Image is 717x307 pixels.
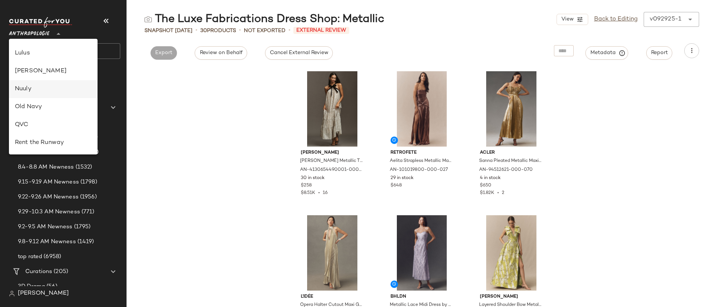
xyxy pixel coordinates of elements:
[18,193,79,201] span: 9.22-9.26 AM Newness
[9,17,72,28] img: cfy_white_logo.C9jOOHJF.svg
[270,50,328,56] span: Cancel External Review
[73,223,91,231] span: (1795)
[9,25,50,39] span: Anthropologie
[391,294,453,300] span: BHLDN
[391,150,453,156] span: Retrofete
[144,16,152,23] img: svg%3e
[301,175,325,182] span: 30 in stock
[315,191,323,195] span: •
[293,27,349,34] span: External Review
[390,158,453,165] span: Aelita Strapless Metallic Maxi Dress by Retrofete in Gold, Women's, Size: XS, Polyester/Elastane ...
[295,215,370,291] img: 89999221_070_b
[385,71,459,147] img: 101019800_027_b
[561,16,573,22] span: View
[200,28,207,34] span: 30
[200,27,236,35] div: Products
[76,238,94,246] span: (1419)
[15,85,92,94] div: Nuuly
[18,282,45,291] span: 3D Drama
[289,26,290,35] span: •
[295,71,370,147] img: 4130654490001_007_b
[265,46,333,60] button: Cancel External Review
[79,178,97,187] span: (1798)
[52,267,68,276] span: (205)
[15,138,92,147] div: Rent the Runway
[18,223,73,231] span: 9.2-9.5 AM Newness
[239,26,241,35] span: •
[9,39,98,154] div: undefined-list
[651,50,668,56] span: Report
[15,103,92,112] div: Old Navy
[494,191,502,195] span: •
[244,27,286,35] span: Not Exported
[391,175,414,182] span: 29 in stock
[301,182,312,189] span: $258
[300,167,363,173] span: AN-4130654490001-000-007
[18,238,76,246] span: 9.8-9.12 AM Newness
[301,294,364,300] span: L'IDÉE
[199,50,242,56] span: Review on Behalf
[479,158,542,165] span: Sanna Pleated Metallic Maxi Dress by Acler in Gold, Women's, Size: 2, Polyester/Metal at Anthropo...
[480,294,543,300] span: [PERSON_NAME]
[480,150,543,156] span: Acler
[25,267,52,276] span: Curations
[45,282,57,291] span: (56)
[480,191,494,195] span: $1.82K
[502,191,504,195] span: 2
[300,158,363,165] span: [PERSON_NAME] Metallic Tiered Maxi Dress by [PERSON_NAME] in Silver, Women's, Size: Large, Polyes...
[79,193,97,201] span: (1956)
[9,291,15,297] img: svg%3e
[480,182,491,189] span: $650
[18,178,79,187] span: 9.15-9.19 AM Newness
[474,71,549,147] img: 94512621_070_b
[557,14,588,25] button: View
[594,15,638,24] a: Back to Editing
[480,175,501,182] span: 4 in stock
[390,167,448,173] span: AN-101019800-000-027
[195,46,247,60] button: Review on Behalf
[15,67,92,76] div: [PERSON_NAME]
[18,163,74,172] span: 8.4-8.8 AM Newness
[586,46,628,60] button: Metadata
[42,253,61,261] span: (6958)
[301,150,364,156] span: [PERSON_NAME]
[18,208,80,216] span: 9.29-10.3 AM Newness
[15,49,92,58] div: Lulus
[385,215,459,291] img: 102688876_147_b
[195,26,197,35] span: •
[323,191,328,195] span: 16
[144,27,192,35] span: Snapshot [DATE]
[80,208,95,216] span: (771)
[18,289,69,298] span: [PERSON_NAME]
[479,167,533,173] span: AN-94512621-000-070
[391,182,402,189] span: $648
[18,253,42,261] span: top rated
[144,12,384,27] div: The Luxe Fabrications Dress Shop: Metallic
[650,15,681,24] div: v092925-1
[74,163,92,172] span: (1532)
[646,46,672,60] button: Report
[15,120,92,129] div: QVC
[590,50,624,56] span: Metadata
[474,215,549,291] img: 103236733_034_b
[301,191,315,195] span: $8.51K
